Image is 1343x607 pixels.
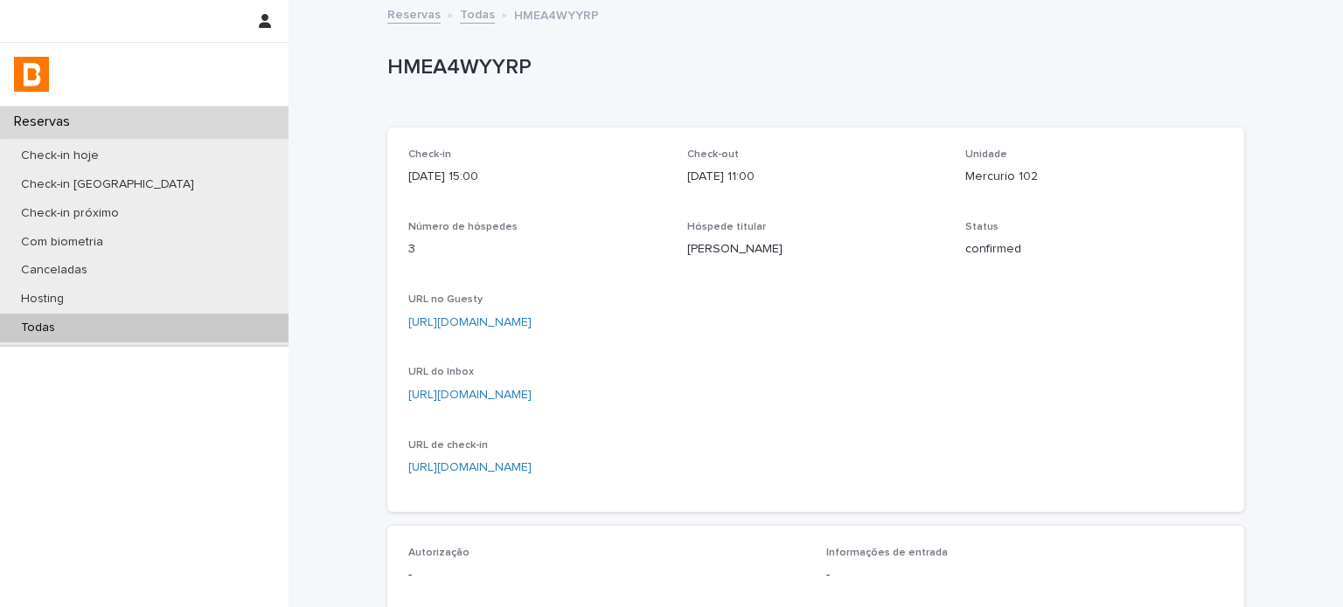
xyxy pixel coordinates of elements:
p: Check-in hoje [7,148,113,163]
span: Check-out [687,149,739,160]
span: Autorização [408,548,470,558]
span: Unidade [965,149,1007,160]
span: Check-in [408,149,451,160]
p: Mercurio 102 [965,168,1223,186]
span: URL do Inbox [408,367,474,377]
span: URL no Guesty [408,294,483,305]
a: [URL][DOMAIN_NAME] [408,461,532,473]
p: HMEA4WYYRP [514,4,599,24]
span: Hóspede titular [687,222,766,232]
p: - [408,566,805,584]
p: Canceladas [7,263,101,278]
p: Check-in próximo [7,206,133,221]
p: [PERSON_NAME] [687,240,945,259]
span: URL de check-in [408,440,488,451]
p: Reservas [7,114,84,130]
p: Todas [7,321,69,335]
a: [URL][DOMAIN_NAME] [408,316,532,328]
span: Número de hóspedes [408,222,518,232]
img: zVaNuJHRTjyIjT5M9Xd5 [14,57,49,92]
p: HMEA4WYYRP [387,55,1237,80]
p: 3 [408,240,666,259]
p: confirmed [965,240,1223,259]
p: Com biometria [7,235,117,250]
p: Hosting [7,292,78,307]
a: Todas [460,3,495,24]
span: Status [965,222,999,232]
a: Reservas [387,3,441,24]
p: [DATE] 15:00 [408,168,666,186]
span: Informações de entrada [826,548,948,558]
p: [DATE] 11:00 [687,168,945,186]
p: Check-in [GEOGRAPHIC_DATA] [7,177,208,192]
a: [URL][DOMAIN_NAME] [408,389,532,401]
p: - [826,566,1223,584]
